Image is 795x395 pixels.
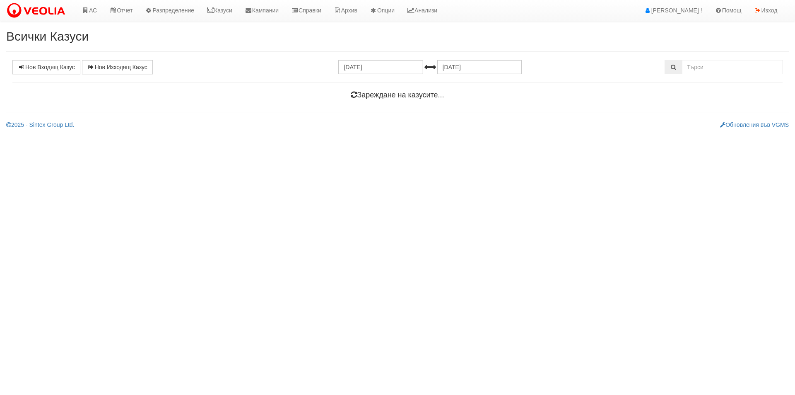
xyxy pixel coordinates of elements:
[82,60,153,74] a: Нов Изходящ Казус
[720,121,789,128] a: Обновления във VGMS
[12,60,80,74] a: Нов Входящ Казус
[6,2,69,19] img: VeoliaLogo.png
[6,121,75,128] a: 2025 - Sintex Group Ltd.
[12,91,783,99] h4: Зареждане на казусите...
[682,60,783,74] input: Търсене по Идентификатор, Бл/Вх/Ап, Тип, Описание, Моб. Номер, Имейл, Файл, Коментар,
[6,29,789,43] h2: Всички Казуси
